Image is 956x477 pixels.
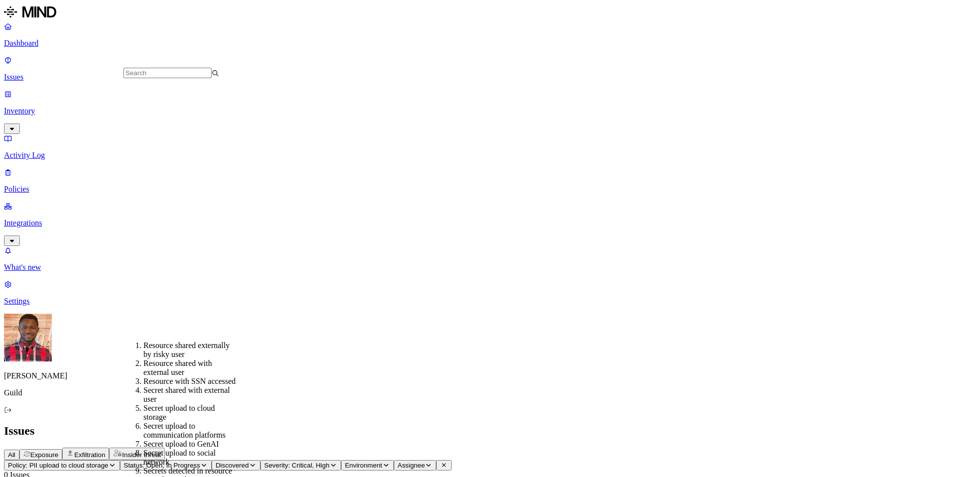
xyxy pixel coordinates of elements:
[74,451,105,459] span: Exfiltration
[4,202,952,244] a: Integrations
[143,377,239,386] div: Resource with SSN accessed
[143,467,239,476] div: Secrets detected in resource
[143,449,239,467] div: Secret upload to social network
[345,462,382,469] span: Environment
[264,462,330,469] span: Severity: Critical, High
[4,246,952,272] a: What's new
[4,73,952,82] p: Issues
[8,451,15,459] span: All
[4,280,952,306] a: Settings
[143,341,239,359] div: Resource shared externally by risky user
[4,39,952,48] p: Dashboard
[4,168,952,194] a: Policies
[4,56,952,82] a: Issues
[4,107,952,116] p: Inventory
[216,462,249,469] span: Discovered
[143,440,239,449] div: Secret upload to GenAI
[4,134,952,160] a: Activity Log
[4,185,952,194] p: Policies
[143,386,239,404] div: Secret shared with external user
[4,297,952,306] p: Settings
[4,4,56,20] img: MIND
[4,263,952,272] p: What's new
[143,359,239,377] div: Resource shared with external user
[8,462,109,469] span: Policy: PII upload to cloud storage
[4,4,952,22] a: MIND
[398,462,425,469] span: Assignee
[4,314,52,361] img: Charles Sawadogo
[4,219,952,228] p: Integrations
[4,90,952,132] a: Inventory
[30,451,58,459] span: Exposure
[4,22,952,48] a: Dashboard
[123,68,212,78] input: Search
[4,151,952,160] p: Activity Log
[4,424,952,438] h2: Issues
[122,451,161,459] span: Insider threat
[4,388,952,397] p: Guild
[143,404,239,422] div: Secret upload to cloud storage
[143,422,239,440] div: Secret upload to communication platforms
